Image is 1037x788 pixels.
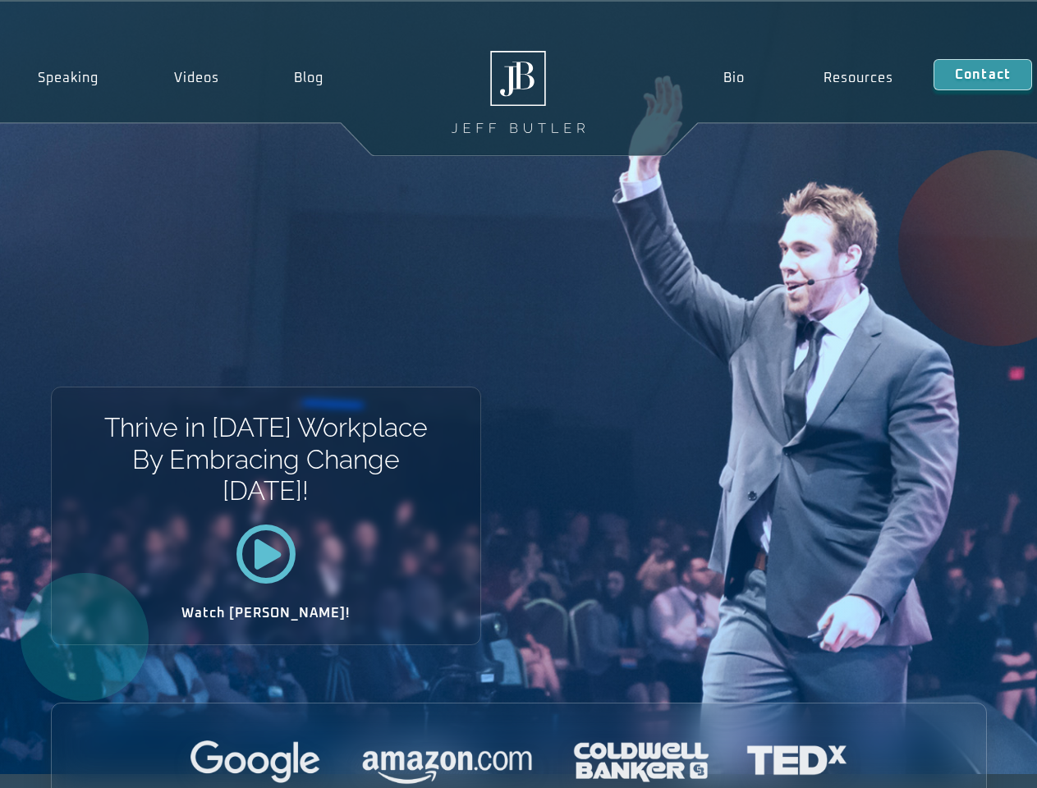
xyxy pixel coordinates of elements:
a: Contact [934,59,1032,90]
a: Blog [256,59,361,97]
span: Contact [955,68,1011,81]
nav: Menu [683,59,933,97]
h1: Thrive in [DATE] Workplace By Embracing Change [DATE]! [103,412,429,506]
a: Videos [136,59,257,97]
a: Bio [683,59,784,97]
a: Resources [784,59,934,97]
h2: Watch [PERSON_NAME]! [109,607,423,620]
